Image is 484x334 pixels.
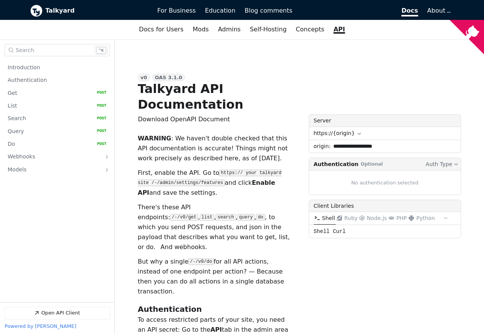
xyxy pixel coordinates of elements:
i: : We haven't double checked that this API documentation is accurate! Things might not work precis... [138,135,288,162]
p: There's these API endpoints: , , , , , to which you send POST requests, and json in the payload t... [138,202,290,252]
a: Introduction [8,62,106,73]
button: Download OpenAPI Document [138,114,230,124]
code: do [256,214,265,220]
a: Open API Client [5,307,110,319]
a: Blog comments [240,4,297,17]
a: Powered by [PERSON_NAME] [5,324,76,329]
a: Education [200,4,240,17]
strong: API [210,326,222,333]
a: Admins [213,23,245,36]
p: Introduction [8,64,40,71]
p: Models [8,166,26,174]
a: Docs for Users [134,23,188,36]
p: Search [8,115,26,122]
span: Python [416,215,435,221]
button: https://{origin} [309,127,461,140]
a: Mods [188,23,213,36]
a: Models [8,164,96,176]
span: Ruby [344,215,358,221]
a: Authentication [8,74,106,86]
p: First, enable the API. Go to and click and save the settings. [138,168,290,198]
p: Do [8,140,15,148]
p: Webhooks [8,153,35,161]
a: For Business [153,4,200,17]
a: Search POST [8,113,106,125]
a: Get POST [8,87,106,99]
p: Get [8,90,17,97]
code: /-/v0/get [170,214,198,220]
h2: Authentication [138,304,290,315]
b: Talkyard [46,6,147,16]
b: WARNING [138,135,171,142]
span: For Business [157,7,196,14]
a: API [329,23,350,36]
code: list [200,214,214,220]
span: POST [91,142,106,147]
p: Query [8,128,24,135]
input: origin [331,140,461,153]
span: POST [91,129,106,134]
p: List [8,102,17,109]
span: POST [91,103,106,109]
code: https:// your talkyard site /-/admin/settings/features [138,170,282,186]
span: Node.js [367,215,387,221]
span: ⌃ [99,49,101,53]
span: Optional [359,161,385,168]
a: Query POST [8,125,106,137]
a: Concepts [291,23,329,36]
div: v0 [138,74,150,81]
code: search [216,214,235,220]
div: Shell Curl [309,225,461,238]
img: Talkyard logo [30,5,42,17]
span: Shell [322,215,335,221]
span: PHP [396,215,407,221]
span: Education [205,7,236,14]
div: No authentication selected [309,170,461,195]
code: /-/v0/do [189,259,214,265]
a: Webhooks [8,151,96,163]
label: Server [309,114,461,127]
span: Docs [401,7,418,16]
h1: Talkyard API Documentation [138,81,243,112]
div: OAS 3.1.0 [152,74,185,81]
a: Do POST [8,138,106,150]
a: Talkyard logoTalkyard [30,5,147,17]
span: Authentication [314,160,359,168]
a: About [427,7,450,14]
button: Auth Type [425,160,460,169]
span: https://{origin} [314,129,355,137]
a: Docs [297,4,423,17]
a: List POST [8,100,106,112]
p: But why a single for all API actions, instead of one endpoint per action? — Because then you can ... [138,257,290,297]
code: query [238,214,254,220]
p: Authentication [8,77,47,84]
span: POST [91,90,106,96]
a: Self-Hosting [245,23,291,36]
span: Blog comments [244,7,292,14]
div: Client Libraries [309,200,461,212]
span: origin [309,140,331,153]
span: POST [91,116,106,121]
span: Search [16,47,34,53]
kbd: k [96,47,106,54]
